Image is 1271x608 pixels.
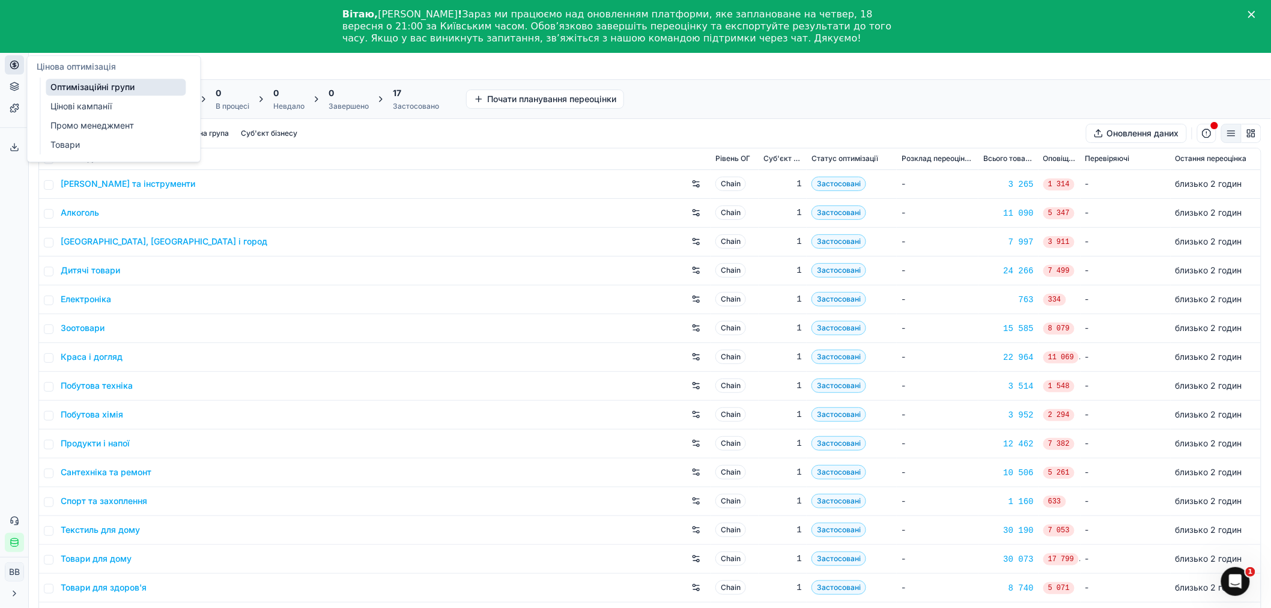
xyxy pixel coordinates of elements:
div: В процесі [216,102,249,111]
span: Застосовані [811,436,866,451]
span: Застосовані [811,580,866,595]
span: 8 079 [1043,323,1075,335]
span: 3 911 [1043,236,1075,248]
a: Сантехніка та ремонт [61,466,151,478]
span: 0 [216,87,221,99]
a: 3 265 [983,178,1034,190]
span: 633 [1043,496,1066,508]
td: - [897,257,978,285]
td: - [1081,487,1171,516]
a: Електроніка [61,293,111,305]
a: 1 160 [983,496,1034,508]
span: 334 [1043,294,1066,306]
div: 30 190 [983,524,1034,537]
span: Chain [715,580,746,595]
td: - [1081,170,1171,199]
span: Chain [715,350,746,364]
div: 22 964 [983,351,1034,363]
a: 30 073 [983,553,1034,565]
div: 1 [763,380,802,392]
a: Дитячі товари [61,264,120,276]
div: 1 [763,553,802,565]
span: Застосовані [811,234,866,249]
td: - [897,199,978,228]
div: 1 [763,207,802,219]
a: 10 506 [983,467,1034,479]
span: близько 2 годин [1175,467,1242,477]
span: 17 799 [1043,553,1079,565]
td: - [1081,401,1171,430]
a: 11 090 [983,207,1034,219]
span: Chain [715,378,746,393]
div: Невдало [273,102,305,111]
span: Застосовані [811,552,866,566]
span: Chain [715,234,746,249]
span: 17 [393,87,401,99]
span: Застосовані [811,378,866,393]
td: - [897,314,978,343]
div: 7 997 [983,236,1034,248]
a: Оптимізаційні групи [46,79,186,96]
td: - [1081,285,1171,314]
span: Застосовані [811,407,866,422]
span: 2 294 [1043,409,1075,421]
button: Товарна група [173,126,234,141]
button: Почати планування переоцінки [466,90,624,109]
a: 12 462 [983,438,1034,450]
td: - [1081,545,1171,574]
span: Статус оптимізації [811,154,878,163]
span: Застосовані [811,465,866,479]
div: 1 [763,495,802,507]
span: близько 2 годин [1175,438,1242,448]
span: близько 2 годин [1175,380,1242,391]
td: - [1081,343,1171,372]
td: - [897,487,978,516]
div: 15 585 [983,323,1034,335]
button: ВВ [5,562,24,582]
div: 1 [763,264,802,276]
span: близько 2 годин [1175,524,1242,535]
div: 1 [763,351,802,363]
span: Остання переоцінка [1175,154,1247,163]
span: близько 2 годин [1175,351,1242,362]
td: - [897,170,978,199]
span: Застосовані [811,523,866,537]
span: Chain [715,205,746,220]
span: 0 [273,87,279,99]
span: близько 2 годин [1175,236,1242,246]
div: 8 740 [983,582,1034,594]
span: Chain [715,263,746,278]
span: 7 499 [1043,265,1075,277]
span: 7 382 [1043,438,1075,450]
span: Chain [715,407,746,422]
span: Chain [715,436,746,451]
span: 5 261 [1043,467,1075,479]
td: - [1081,314,1171,343]
span: Chain [715,321,746,335]
td: - [897,545,978,574]
td: - [897,401,978,430]
div: 3 952 [983,409,1034,421]
td: - [1081,199,1171,228]
span: 5 071 [1043,582,1075,594]
span: Chain [715,523,746,537]
a: Алкоголь [61,207,99,219]
div: Застосовано [393,102,439,111]
button: Оновлення даних [1086,124,1187,143]
span: близько 2 годин [1175,553,1242,564]
span: близько 2 годин [1175,409,1242,419]
span: Суб'єкт бізнесу [763,154,802,163]
span: Застосовані [811,321,866,335]
td: - [1081,257,1171,285]
span: близько 2 годин [1175,294,1242,304]
div: 1 [763,293,802,305]
a: Текстиль для дому [61,524,140,536]
a: 763 [983,294,1034,306]
td: - [897,343,978,372]
span: близько 2 годин [1175,178,1242,189]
